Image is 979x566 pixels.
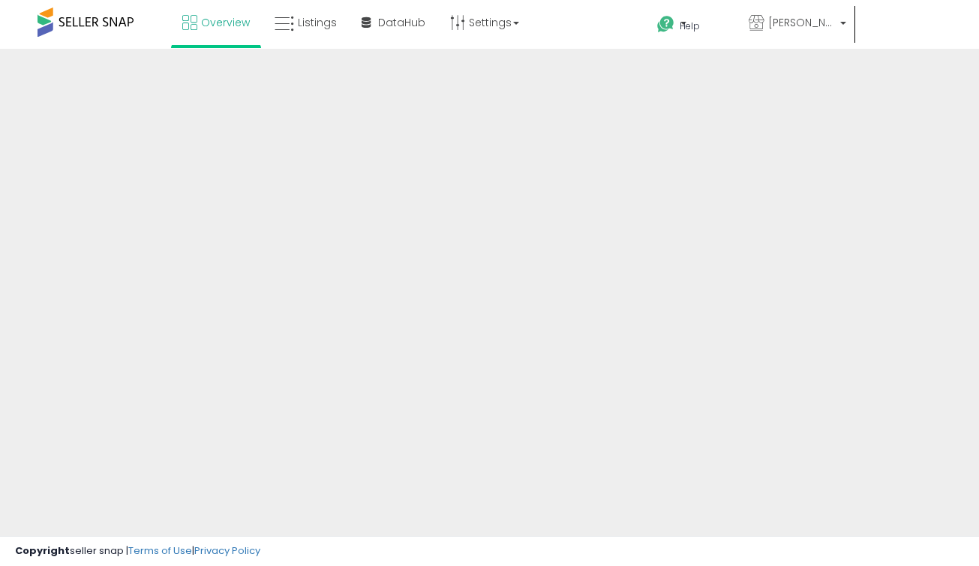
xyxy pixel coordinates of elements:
[378,15,425,30] span: DataHub
[128,543,192,558] a: Terms of Use
[680,20,700,32] span: Help
[201,15,250,30] span: Overview
[645,4,735,49] a: Help
[768,15,836,30] span: [PERSON_NAME]
[15,544,260,558] div: seller snap | |
[298,15,337,30] span: Listings
[194,543,260,558] a: Privacy Policy
[656,15,675,34] i: Get Help
[15,543,70,558] strong: Copyright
